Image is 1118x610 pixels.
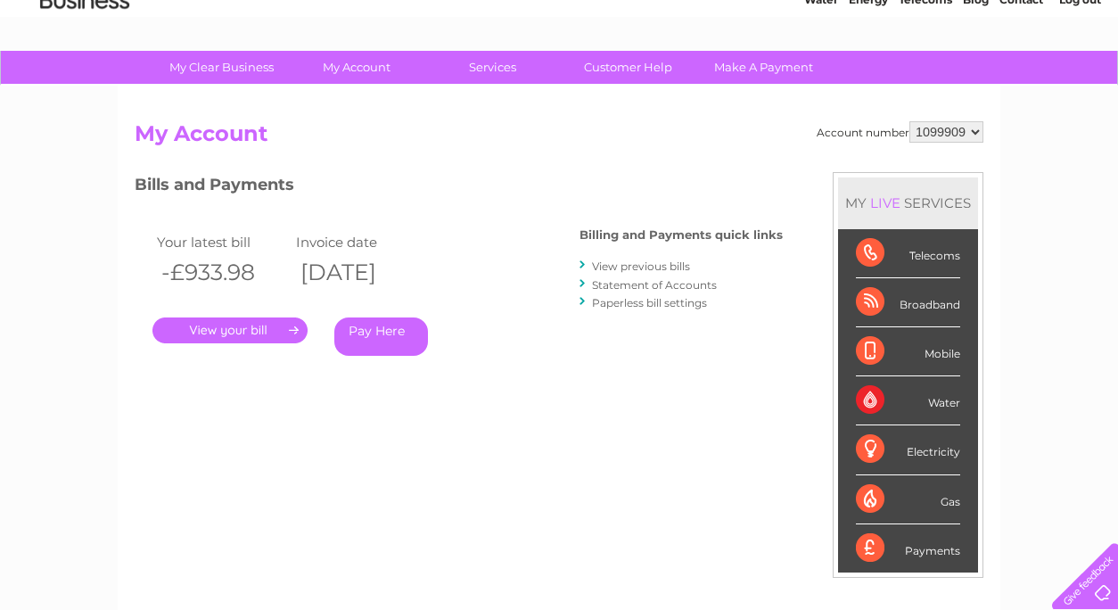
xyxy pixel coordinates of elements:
div: Mobile [856,327,960,376]
th: [DATE] [292,254,431,291]
a: Water [804,76,838,89]
a: 0333 014 3131 [782,9,905,31]
th: -£933.98 [152,254,292,291]
div: Payments [856,524,960,573]
div: Electricity [856,425,960,474]
div: Telecoms [856,229,960,278]
div: Clear Business is a trading name of Verastar Limited (registered in [GEOGRAPHIC_DATA] No. 3667643... [139,10,982,87]
h2: My Account [135,121,983,155]
a: Pay Here [334,317,428,356]
div: Broadband [856,278,960,327]
div: Account number [817,121,983,143]
h3: Bills and Payments [135,172,783,203]
a: . [152,317,308,343]
a: Make A Payment [690,51,837,84]
td: Your latest bill [152,230,292,254]
div: MY SERVICES [838,177,978,228]
a: Customer Help [555,51,702,84]
a: Paperless bill settings [592,296,707,309]
a: My Clear Business [148,51,295,84]
td: Invoice date [292,230,431,254]
a: Statement of Accounts [592,278,717,292]
a: Blog [963,76,989,89]
a: Contact [999,76,1043,89]
a: My Account [284,51,431,84]
h4: Billing and Payments quick links [580,228,783,242]
img: logo.png [39,46,130,101]
div: Water [856,376,960,425]
a: Telecoms [899,76,952,89]
a: Log out [1059,76,1101,89]
a: View previous bills [592,260,690,273]
a: Energy [849,76,888,89]
div: Gas [856,475,960,524]
a: Services [419,51,566,84]
div: LIVE [867,194,904,211]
